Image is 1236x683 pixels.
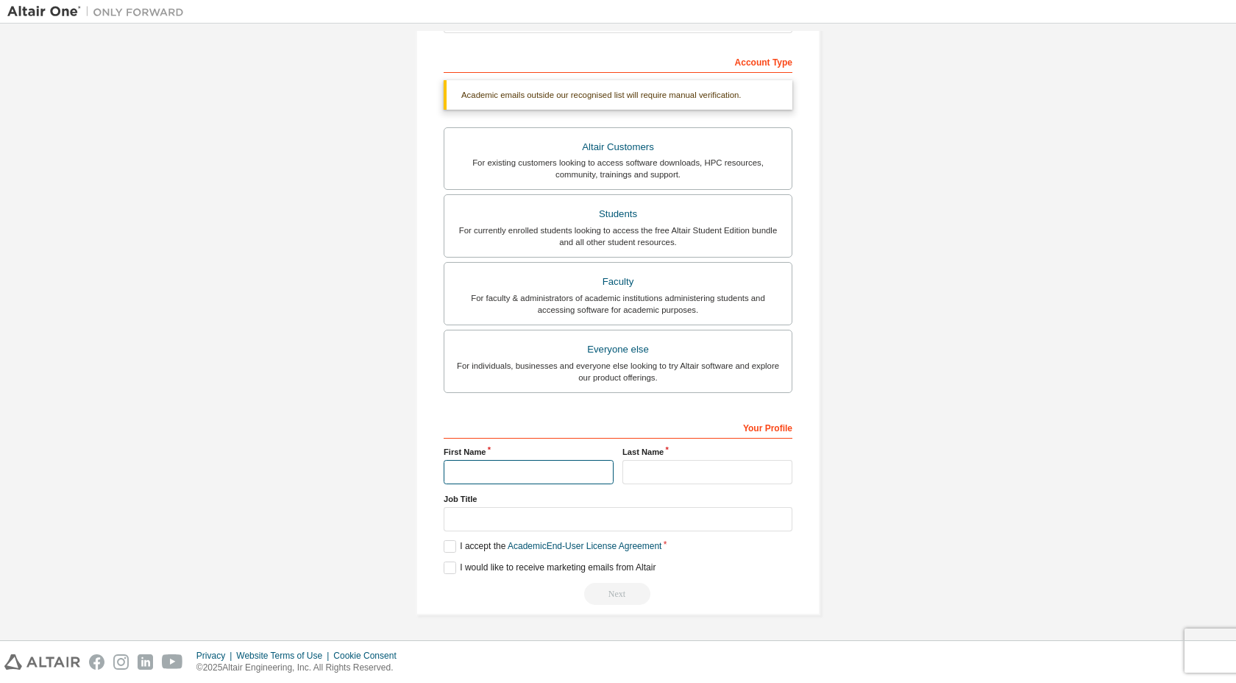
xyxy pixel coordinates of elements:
[453,204,783,224] div: Students
[508,541,661,551] a: Academic End-User License Agreement
[444,562,656,574] label: I would like to receive marketing emails from Altair
[196,662,405,674] p: © 2025 Altair Engineering, Inc. All Rights Reserved.
[453,292,783,316] div: For faculty & administrators of academic institutions administering students and accessing softwa...
[4,654,80,670] img: altair_logo.svg
[444,493,792,505] label: Job Title
[453,224,783,248] div: For currently enrolled students looking to access the free Altair Student Edition bundle and all ...
[196,650,236,662] div: Privacy
[138,654,153,670] img: linkedin.svg
[162,654,183,670] img: youtube.svg
[453,157,783,180] div: For existing customers looking to access software downloads, HPC resources, community, trainings ...
[444,49,792,73] div: Account Type
[453,360,783,383] div: For individuals, businesses and everyone else looking to try Altair software and explore our prod...
[453,137,783,158] div: Altair Customers
[7,4,191,19] img: Altair One
[113,654,129,670] img: instagram.svg
[89,654,104,670] img: facebook.svg
[444,583,792,605] div: Read and acccept EULA to continue
[236,650,333,662] div: Website Terms of Use
[444,446,614,458] label: First Name
[444,80,792,110] div: Academic emails outside our recognised list will require manual verification.
[444,540,661,553] label: I accept the
[333,650,405,662] div: Cookie Consent
[453,339,783,360] div: Everyone else
[453,272,783,292] div: Faculty
[444,415,792,439] div: Your Profile
[622,446,792,458] label: Last Name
